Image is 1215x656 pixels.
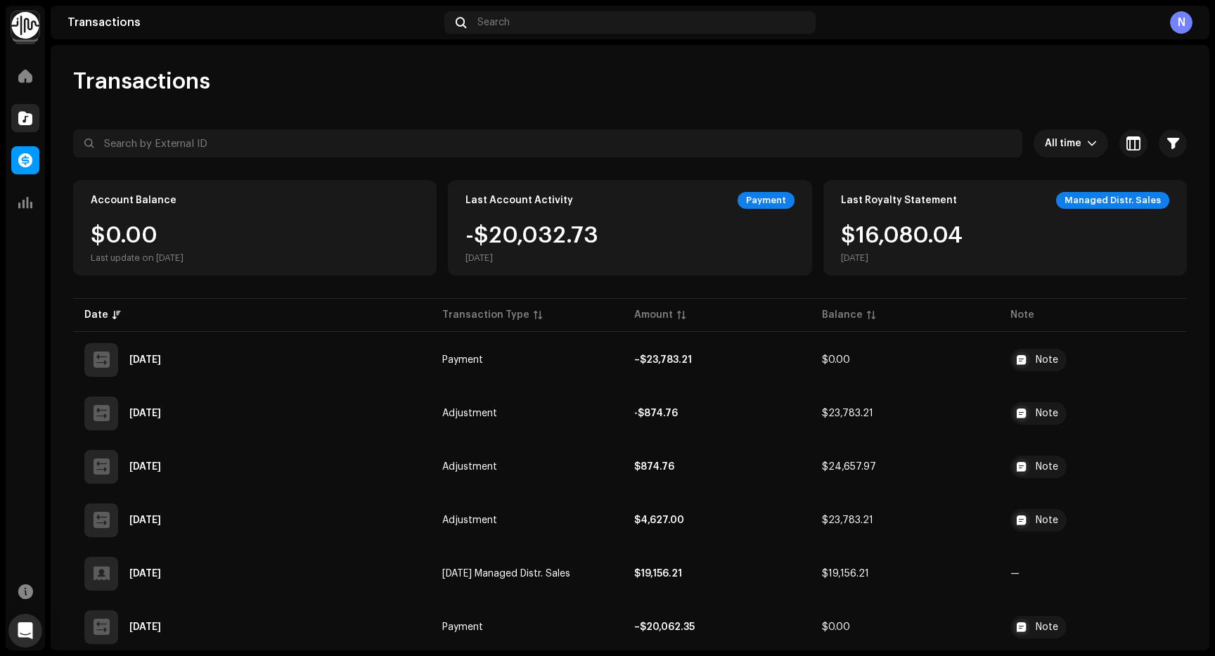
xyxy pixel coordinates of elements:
div: Last Account Activity [465,195,573,206]
div: Last update on [DATE] [91,252,184,264]
div: Sep 12, 2025 [129,515,161,525]
strong: $874.76 [634,462,674,472]
div: dropdown trigger [1087,129,1097,157]
div: Sep 11, 2025 [129,569,161,579]
div: Open Intercom Messenger [8,614,42,648]
span: Transactions [73,67,210,96]
span: Omido - Recoupments - SEP 2025 (Correction) Transfered to Omido (369731) [1010,402,1176,425]
span: Adjustment [442,515,497,525]
div: Sep 12, 2025 [129,462,161,472]
div: Transaction Type [442,308,529,322]
div: Managed Distr. Sales [1056,192,1169,209]
span: $23,783.21 [822,409,873,418]
re-a-table-badge: — [1010,569,1020,579]
span: Omido - Recoupments - SEP 2025 [1010,456,1176,478]
span: $0.00 [822,355,850,365]
div: Note [1036,355,1058,365]
div: [DATE] [841,252,963,264]
div: Note [1036,515,1058,525]
div: Date [84,308,108,322]
strong: -$874.76 [634,409,678,418]
div: Last Royalty Statement [841,195,957,206]
strong: –$23,783.21 [634,355,692,365]
div: [DATE] [465,252,598,264]
div: Aug 20, 2025 [129,622,161,632]
span: Payment [442,355,483,365]
span: Adjustment [442,462,497,472]
span: #1682429482 [1010,616,1176,638]
strong: –$20,062.35 [634,622,695,632]
span: #1729516914 [1010,349,1176,371]
span: Adjustment [442,409,497,418]
span: Exhabit - Recoupments - SEP 2025 [1010,509,1176,532]
span: All time [1045,129,1087,157]
div: Transactions [67,17,439,28]
strong: $19,156.21 [634,569,682,579]
div: Note [1036,622,1058,632]
div: Sep 12, 2025 [129,409,161,418]
span: $19,156.21 [822,569,869,579]
div: Sep 19, 2025 [129,355,161,365]
div: Note [1036,409,1058,418]
strong: $4,627.00 [634,515,684,525]
span: Sep 2025 Managed Distr. Sales [442,569,570,579]
div: N [1170,11,1192,34]
img: 0f74c21f-6d1c-4dbc-9196-dbddad53419e [11,11,39,39]
span: Payment [442,622,483,632]
input: Search by External ID [73,129,1022,157]
div: Amount [634,308,673,322]
div: Account Balance [91,195,176,206]
span: $23,783.21 [822,515,873,525]
div: Balance [822,308,863,322]
span: $24,657.97 [822,462,876,472]
div: Note [1036,462,1058,472]
span: $0.00 [822,622,850,632]
div: Payment [738,192,795,209]
span: Search [477,17,510,28]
